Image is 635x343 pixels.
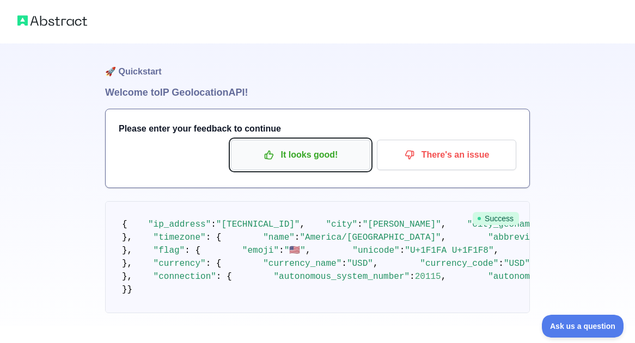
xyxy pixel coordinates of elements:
span: "currency_name" [263,259,341,269]
span: , [373,259,378,269]
span: "[PERSON_NAME]" [363,220,441,229]
span: , [494,246,499,255]
span: , [441,233,447,242]
span: "flag" [154,246,185,255]
h3: Please enter your feedback to continue [119,122,516,135]
span: "timezone" [154,233,206,242]
span: : { [206,233,222,242]
span: : [410,272,415,282]
span: { [122,220,127,229]
p: It looks good! [239,146,362,164]
span: : { [185,246,200,255]
h1: Welcome to IP Geolocation API! [105,85,530,100]
span: : [357,220,363,229]
iframe: Toggle Customer Support [542,315,624,338]
span: : [400,246,405,255]
span: : [341,259,347,269]
span: "U+1F1FA U+1F1F8" [405,246,493,255]
span: "ip_address" [148,220,211,229]
span: "autonomous_system_number" [273,272,410,282]
span: "[TECHNICAL_ID]" [216,220,300,229]
p: There's an issue [385,146,508,164]
span: : [279,246,284,255]
span: , [441,220,447,229]
span: "emoji" [242,246,279,255]
img: Abstract logo [17,13,87,28]
span: "connection" [154,272,216,282]
span: 20115 [415,272,441,282]
span: "abbreviation" [488,233,561,242]
span: "currency_code" [420,259,498,269]
span: "USD" [504,259,530,269]
span: , [300,220,305,229]
span: : [295,233,300,242]
span: "city" [326,220,357,229]
button: It looks good! [231,140,370,170]
span: , [306,246,311,255]
span: "city_geoname_id" [467,220,556,229]
span: "🇺🇸" [284,246,306,255]
span: : { [206,259,222,269]
span: "name" [263,233,295,242]
span: "USD" [347,259,373,269]
span: , [441,272,447,282]
span: : [211,220,216,229]
span: "unicode" [352,246,399,255]
span: : { [216,272,232,282]
span: Success [473,212,519,225]
h1: 🚀 Quickstart [105,43,530,85]
span: : [498,259,504,269]
span: "America/[GEOGRAPHIC_DATA]" [300,233,441,242]
span: "currency" [154,259,206,269]
button: There's an issue [377,140,516,170]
